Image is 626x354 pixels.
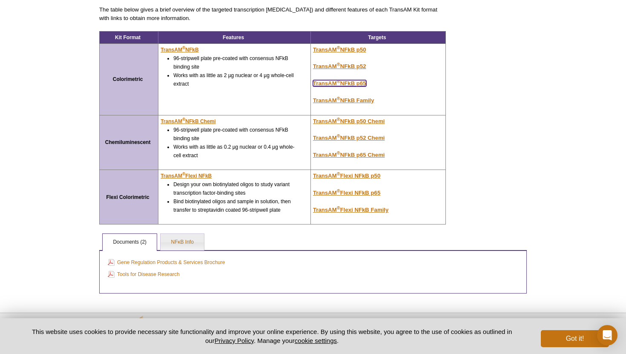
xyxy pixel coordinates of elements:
sup: ® [337,150,340,155]
a: Tools for Disease Research [108,270,180,279]
li: 96-stripwell plate pre-coated with consensus NFkB binding site [173,126,299,143]
u: TransAM Flexi NFkB [161,173,212,179]
a: TransAM®Flexi NFkB [161,172,212,180]
a: Privacy Policy [215,337,254,344]
sup: ® [182,172,185,176]
p: This website uses cookies to provide necessary site functionality and improve your online experie... [17,327,527,345]
a: TransAM®NFkB p50 Chemi [313,118,385,124]
a: TransAM®NFkB p52 Chemi [313,135,385,141]
strong: Flexi Colorimetric [106,194,149,200]
a: TransAM®Flexi NFkB Family [313,207,388,213]
div: Open Intercom Messenger [597,325,617,345]
strong: Colorimetric [113,76,143,82]
li: Works with as little as 2 µg nuclear or 4 µg whole-cell extract [173,71,299,88]
a: TransAM®NFkB Family [313,97,374,104]
u: TransAM Flexi NFkB p50 [313,173,380,179]
u: TransAM Flexi NFkB p65 [313,190,380,196]
sup: ® [337,79,340,84]
a: TransAM®NFkB p52 [313,63,366,69]
sup: ® [337,116,340,121]
sup: ® [182,117,185,122]
sup: ® [337,62,340,67]
u: TransAM NFkB p50 Chemi [313,118,385,124]
sup: ® [337,96,340,101]
u: TransAM NFkB Family [313,97,374,104]
u: TransAM NFkB [161,47,198,53]
sup: ® [337,171,340,176]
u: TransAM NFkB Chemi [161,118,215,124]
strong: Features [223,35,244,40]
u: TransAM NFkB p52 Chemi [313,135,385,141]
u: TransAM NFkB p52 [313,63,366,69]
a: TransAM®NFkB [161,46,198,54]
button: Got it! [541,330,609,347]
sup: ® [337,133,340,138]
a: Documents (2) [103,234,157,251]
button: cookie settings [295,337,337,344]
sup: ® [337,205,340,210]
u: TransAM NFkB p65 Chemi [313,152,385,158]
li: Bind biotinylated oligos and sample in solution, then transfer to streptavidin coated 96-stripwel... [173,197,299,214]
p: The table below gives a brief overview of the targeted transcription [MEDICAL_DATA]) and differen... [99,6,446,23]
a: Gene Regulation Products & Services Brochure [108,258,225,267]
u: TransAM NFkB p50 [313,46,366,53]
a: TransAM®Flexi NFkB p65 [313,190,380,196]
a: NFκB Info [161,234,204,251]
img: Active Motif, [95,313,193,348]
a: TransAM®Flexi NFkB p50 [313,173,380,179]
strong: Chemiluminescent [105,139,151,145]
a: TransAM®NFkB Chemi [161,117,215,126]
sup: ® [337,45,340,50]
li: Design your own biotinylated oligos to study variant transcription factor-binding sites [173,180,299,197]
u: TransAM Flexi NFkB Family [313,207,388,213]
a: TransAM®NFkB p50 [313,46,366,53]
a: TransAM®NFkB p65 Chemi [313,152,385,158]
sup: ® [337,188,340,193]
li: 96-stripwell plate pre-coated with consensus NFkB binding site [173,54,299,71]
strong: Targets [368,35,386,40]
strong: Kit Format [115,35,141,40]
a: TransAM®NFkB p65 [313,80,366,86]
u: TransAM NFkB p65 [313,80,366,86]
sup: ® [182,46,185,50]
li: Works with as little as 0.2 µg nuclear or 0.4 µg whole-cell extract [173,143,299,160]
